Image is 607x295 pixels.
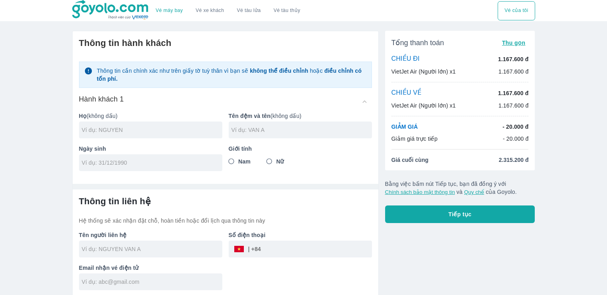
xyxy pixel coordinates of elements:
[79,112,222,120] p: (không dấu)
[238,157,251,165] span: Nam
[79,217,372,225] p: Hệ thống sẽ xác nhận đặt chỗ, hoàn tiền hoặc đổi lịch qua thông tin này
[449,210,472,218] span: Tiếp tục
[391,135,438,143] p: Giảm giá trực tiếp
[499,156,529,164] span: 2.315.200 đ
[82,245,222,253] input: Ví dụ: NGUYEN VAN A
[385,189,455,195] button: Chính sách bảo mật thông tin
[391,156,429,164] span: Giá cuối cùng
[79,232,127,238] b: Tên người liên hệ
[231,126,372,134] input: Ví dụ: VAN A
[82,126,222,134] input: Ví dụ: NGUYEN
[391,123,418,131] p: GIẢM GIÁ
[250,68,308,74] strong: không thể điều chỉnh
[229,112,372,120] p: (không dấu)
[97,67,366,83] p: Thông tin cần chính xác như trên giấy tờ tuỳ thân vì bạn sẽ hoặc
[276,157,284,165] span: Nữ
[79,196,372,207] h6: Thông tin liên hệ
[79,113,87,119] b: Họ
[498,102,529,110] p: 1.167.600 đ
[229,232,266,238] b: Số điện thoại
[385,180,535,196] p: Bằng việc bấm nút Tiếp tục, bạn đã đồng ý với và của Goyolo.
[391,55,420,64] p: CHIỀU ĐI
[196,8,224,14] a: Vé xe khách
[499,37,529,48] button: Thu gọn
[498,68,529,76] p: 1.167.600 đ
[391,89,422,98] p: CHIỀU VỀ
[156,8,183,14] a: Vé máy bay
[391,38,444,48] span: Tổng thanh toán
[82,278,222,286] input: Ví dụ: abc@gmail.com
[498,89,528,97] p: 1.167.600 đ
[79,94,124,104] h6: Hành khách 1
[82,159,214,167] input: Ví dụ: 31/12/1990
[267,1,306,20] button: Vé tàu thủy
[79,265,139,271] b: Email nhận vé điện tử
[149,1,306,20] div: choose transportation mode
[503,135,529,143] p: - 20.000 đ
[502,123,528,131] p: - 20.000 đ
[385,205,535,223] button: Tiếp tục
[79,145,222,153] p: Ngày sinh
[464,189,484,195] button: Quy chế
[231,1,267,20] a: Vé tàu lửa
[391,102,456,110] p: VietJet Air (Người lớn) x1
[498,55,528,63] p: 1.167.600 đ
[498,1,535,20] button: Vé của tôi
[79,38,372,49] h6: Thông tin hành khách
[391,68,456,76] p: VietJet Air (Người lớn) x1
[229,145,372,153] p: Giới tính
[229,113,271,119] b: Tên đệm và tên
[498,1,535,20] div: choose transportation mode
[502,40,526,46] span: Thu gọn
